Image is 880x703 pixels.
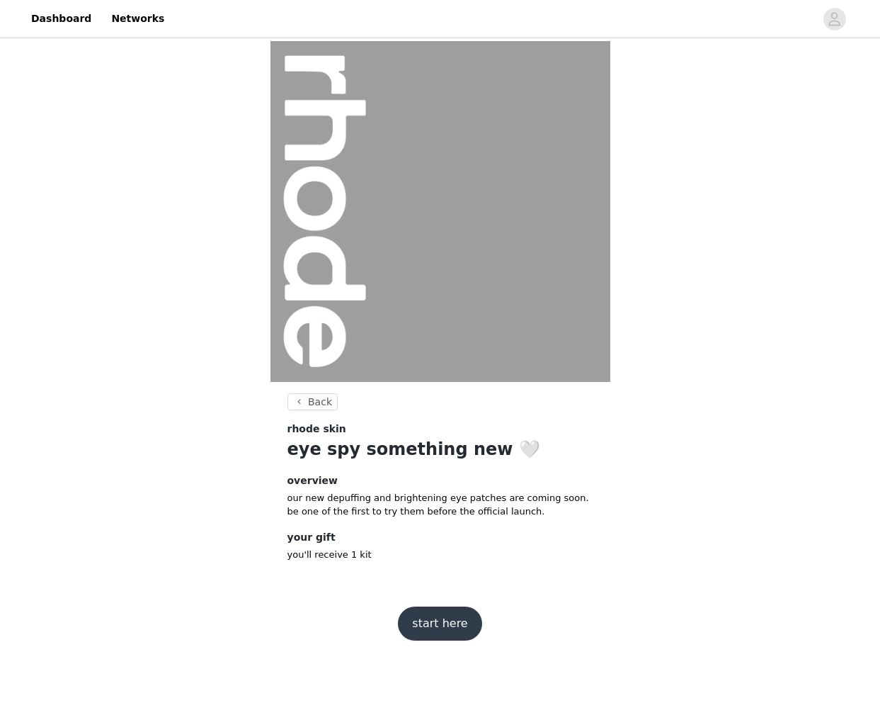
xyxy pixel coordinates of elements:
a: Networks [103,3,173,35]
a: Dashboard [23,3,100,35]
h4: overview [287,473,593,488]
h1: eye spy something new 🤍 [287,437,593,462]
img: campaign image [270,41,610,382]
p: our new depuffing and brightening eye patches are coming soon. be one of the first to try them be... [287,491,593,519]
button: Back [287,393,338,410]
div: avatar [828,8,841,30]
button: start here [398,607,481,641]
h4: your gift [287,530,593,545]
span: rhode skin [287,422,346,437]
p: you'll receive 1 kit [287,548,593,562]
